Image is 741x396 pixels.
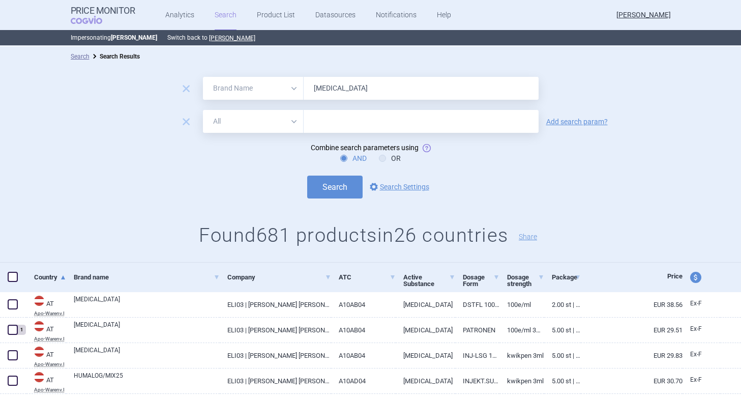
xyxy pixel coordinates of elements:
span: Combine search parameters using [311,144,419,152]
abbr: Apo-Warenv.I — Apothekerverlag Warenverzeichnis. Online database developed by the Österreichische... [34,387,66,392]
a: Ex-F [683,296,720,312]
button: Share [519,233,537,240]
a: [MEDICAL_DATA] [74,295,220,313]
a: Active Substance [403,265,455,296]
img: Austria [34,321,44,331]
a: KWIKPEN 3ML [499,369,544,393]
a: Ex-F [683,373,720,388]
a: Ex-F [683,322,720,337]
a: 100E/ML [499,292,544,317]
strong: [PERSON_NAME] [111,34,157,41]
img: Austria [34,347,44,357]
a: Search [71,53,90,60]
a: HUMALOG/MIX25 [74,371,220,389]
a: A10AD04 [331,369,396,393]
img: Austria [34,296,44,306]
button: Search [307,176,363,199]
abbr: Apo-Warenv.I — Apothekerverlag Warenverzeichnis. Online database developed by the Österreichische... [34,362,66,367]
a: A10AB04 [331,318,396,343]
a: ELI03 | [PERSON_NAME] [PERSON_NAME] GES.M.B.H [220,318,331,343]
a: [MEDICAL_DATA] [74,346,220,364]
a: INJEKT.SUSP 100E/ML [455,369,499,393]
a: ELI03 | [PERSON_NAME] [PERSON_NAME] GES.M.B.H [220,369,331,393]
a: ATATApo-Warenv.I [26,320,66,342]
a: Dosage strength [507,265,544,296]
a: [MEDICAL_DATA] [74,320,220,338]
abbr: Apo-Warenv.I — Apothekerverlag Warenverzeichnis. Online database developed by the Österreichische... [34,311,66,316]
span: COGVIO [71,16,116,24]
a: DSTFL 100E/ML 10ML [455,292,499,317]
a: A10AB04 [331,343,396,368]
a: PATRONEN [455,318,499,343]
a: Price MonitorCOGVIO [71,6,135,25]
a: EUR 30.70 [581,369,683,393]
abbr: Apo-Warenv.I — Apothekerverlag Warenverzeichnis. Online database developed by the Österreichische... [34,336,66,342]
strong: Price Monitor [71,6,135,16]
a: Brand name [74,265,220,290]
div: 1 [17,325,26,335]
span: Ex-factory price [690,376,702,383]
a: [MEDICAL_DATA] [396,369,455,393]
a: 5.00 ST | Stück [544,343,581,368]
span: Price [667,272,683,280]
label: AND [340,153,367,163]
a: 5.00 ST | Stück [544,318,581,343]
a: A10AB04 [331,292,396,317]
a: Company [227,265,331,290]
a: ELI03 | [PERSON_NAME] [PERSON_NAME] GES.M.B.H [220,343,331,368]
a: ATATApo-Warenv.I [26,295,66,316]
li: Search [71,51,90,62]
a: 100E/ML 3ML F 3ML PEN [499,318,544,343]
a: Search Settings [368,181,429,193]
a: Country [34,265,66,290]
a: ELI03 | [PERSON_NAME] [PERSON_NAME] GES.M.B.H [220,292,331,317]
p: Impersonating Switch back to [71,30,671,45]
a: Dosage Form [463,265,499,296]
a: [MEDICAL_DATA] [396,318,455,343]
a: INJ-LSG 100E/ML [455,343,499,368]
a: EUR 38.56 [581,292,683,317]
a: EUR 29.83 [581,343,683,368]
a: [MEDICAL_DATA] [396,292,455,317]
a: Ex-F [683,347,720,362]
li: Search Results [90,51,140,62]
a: ATATApo-Warenv.I [26,371,66,392]
a: KWIKPEN 3ML [499,343,544,368]
a: [MEDICAL_DATA] [396,343,455,368]
a: EUR 29.51 [581,318,683,343]
a: ATC [339,265,396,290]
a: Add search param? [546,118,608,125]
a: 2.00 ST | Stück [544,292,581,317]
span: Ex-factory price [690,325,702,332]
a: 5.00 ST | Stück [544,369,581,393]
label: OR [379,153,401,163]
a: Package [552,265,581,290]
span: Ex-factory price [690,351,702,358]
a: ATATApo-Warenv.I [26,346,66,367]
span: Ex-factory price [690,300,702,307]
button: [PERSON_NAME] [209,34,255,42]
img: Austria [34,372,44,382]
strong: Search Results [100,53,140,60]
